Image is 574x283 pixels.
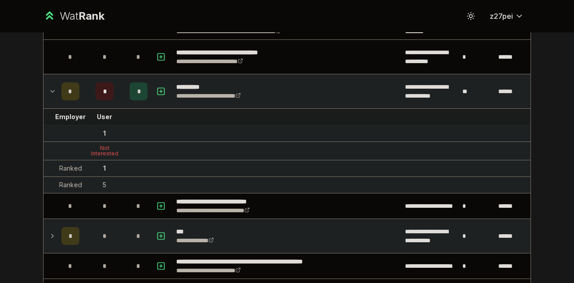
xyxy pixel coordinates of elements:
[62,129,79,138] div: Offer
[103,164,106,173] div: 1
[78,9,104,22] span: Rank
[103,180,106,189] div: 5
[59,180,82,189] div: Ranked
[103,129,106,138] div: 1
[83,109,126,125] td: User
[62,146,79,155] div: Offer
[60,9,104,23] div: Wat
[87,146,122,156] div: Not Interested
[58,109,83,125] td: Employer
[59,164,82,173] div: Ranked
[483,8,531,24] button: z27pei
[490,11,513,21] span: z27pei
[43,9,104,23] a: WatRank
